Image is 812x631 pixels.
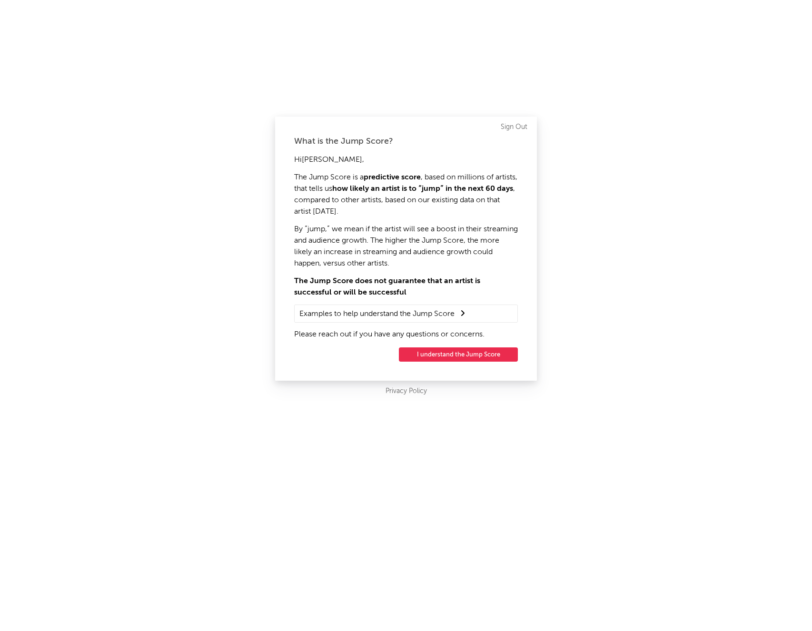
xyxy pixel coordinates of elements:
div: What is the Jump Score? [294,136,518,147]
button: I understand the Jump Score [399,347,518,362]
summary: Examples to help understand the Jump Score [299,307,513,320]
p: Hi [PERSON_NAME] , [294,154,518,166]
strong: The Jump Score does not guarantee that an artist is successful or will be successful [294,277,480,296]
p: The Jump Score is a , based on millions of artists, that tells us , compared to other artists, ba... [294,172,518,217]
p: Please reach out if you have any questions or concerns. [294,329,518,340]
a: Sign Out [501,121,527,133]
p: By “jump,” we mean if the artist will see a boost in their streaming and audience growth. The hig... [294,224,518,269]
strong: predictive score [364,174,421,181]
strong: how likely an artist is to “jump” in the next 60 days [332,185,513,193]
a: Privacy Policy [386,385,427,397]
